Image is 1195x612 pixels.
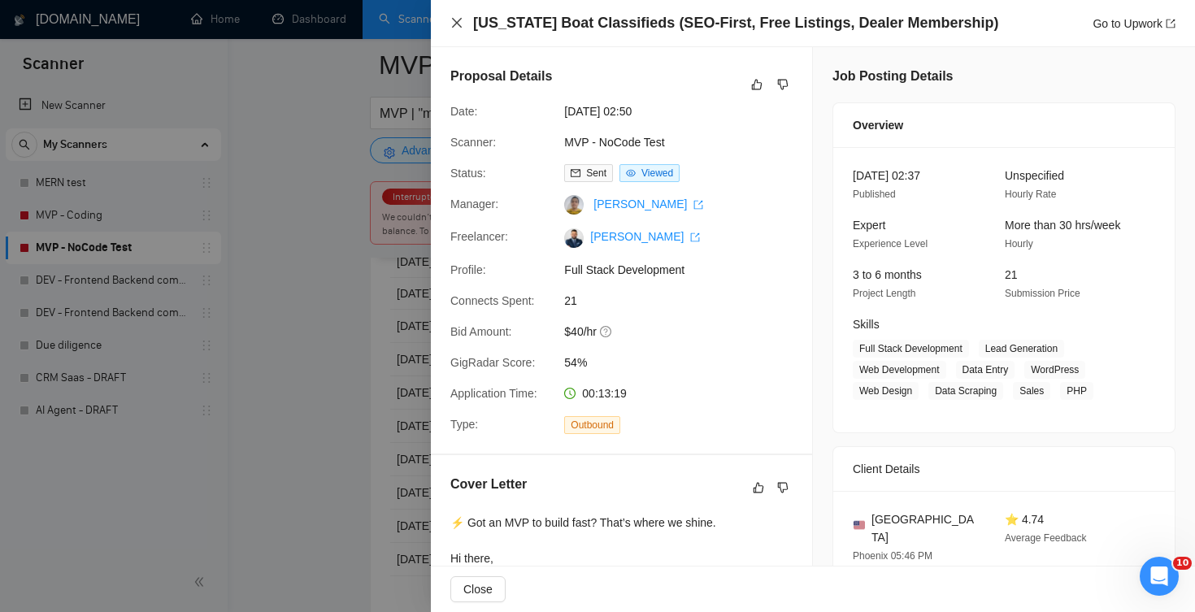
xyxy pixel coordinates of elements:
[450,197,498,211] span: Manager:
[979,340,1064,358] span: Lead Generation
[450,387,537,400] span: Application Time:
[853,288,915,299] span: Project Length
[853,189,896,200] span: Published
[928,382,1003,400] span: Data Scraping
[773,478,793,497] button: dislike
[450,263,486,276] span: Profile:
[450,67,552,86] h5: Proposal Details
[853,268,922,281] span: 3 to 6 months
[1005,288,1080,299] span: Submission Price
[564,102,808,120] span: [DATE] 02:50
[571,168,580,178] span: mail
[690,232,700,242] span: export
[564,354,808,371] span: 54%
[564,388,576,399] span: clock-circle
[564,416,620,434] span: Outbound
[693,200,703,210] span: export
[450,356,535,369] span: GigRadar Score:
[777,481,789,494] span: dislike
[1166,19,1175,28] span: export
[1005,532,1087,544] span: Average Feedback
[564,323,808,341] span: $40/hr
[753,481,764,494] span: like
[1140,557,1179,596] iframe: Intercom live chat
[450,325,512,338] span: Bid Amount:
[1173,557,1192,570] span: 10
[450,576,506,602] button: Close
[747,75,767,94] button: like
[853,169,920,182] span: [DATE] 02:37
[450,105,477,118] span: Date:
[853,382,919,400] span: Web Design
[1005,169,1064,182] span: Unspecified
[853,340,969,358] span: Full Stack Development
[1005,189,1056,200] span: Hourly Rate
[590,230,700,243] a: [PERSON_NAME] export
[641,167,673,179] span: Viewed
[1005,513,1044,526] span: ⭐ 4.74
[626,168,636,178] span: eye
[564,133,808,151] span: MVP - NoCode Test
[853,116,903,134] span: Overview
[450,16,463,30] button: Close
[853,447,1155,491] div: Client Details
[463,580,493,598] span: Close
[773,75,793,94] button: dislike
[450,294,535,307] span: Connects Spent:
[582,387,627,400] span: 00:13:19
[600,325,613,338] span: question-circle
[854,519,865,531] img: 🇺🇸
[450,475,527,494] h5: Cover Letter
[853,361,946,379] span: Web Development
[871,510,979,546] span: [GEOGRAPHIC_DATA]
[586,167,606,179] span: Sent
[473,13,998,33] h4: [US_STATE] Boat Classifieds (SEO-First, Free Listings, Dealer Membership)
[450,167,486,180] span: Status:
[450,136,496,149] span: Scanner:
[1024,361,1085,379] span: WordPress
[751,78,763,91] span: like
[1005,268,1018,281] span: 21
[1005,219,1120,232] span: More than 30 hrs/week
[450,230,508,243] span: Freelancer:
[450,16,463,29] span: close
[1093,17,1175,30] a: Go to Upworkexport
[853,238,928,250] span: Experience Level
[1005,238,1033,250] span: Hourly
[956,361,1015,379] span: Data Entry
[564,261,808,279] span: Full Stack Development
[1013,382,1050,400] span: Sales
[450,418,478,431] span: Type:
[564,228,584,248] img: c1BdiB6DkJdNGuvAxWQ1P4Xo1vPsmu4OeSRf6LUNmOFXB1GcApD8Q50-TaS2UHeV48
[1060,382,1093,400] span: PHP
[564,292,808,310] span: 21
[853,219,885,232] span: Expert
[593,197,703,211] a: [PERSON_NAME] export
[777,78,789,91] span: dislike
[749,478,768,497] button: like
[853,318,880,331] span: Skills
[853,550,932,562] span: Phoenix 05:46 PM
[832,67,953,86] h5: Job Posting Details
